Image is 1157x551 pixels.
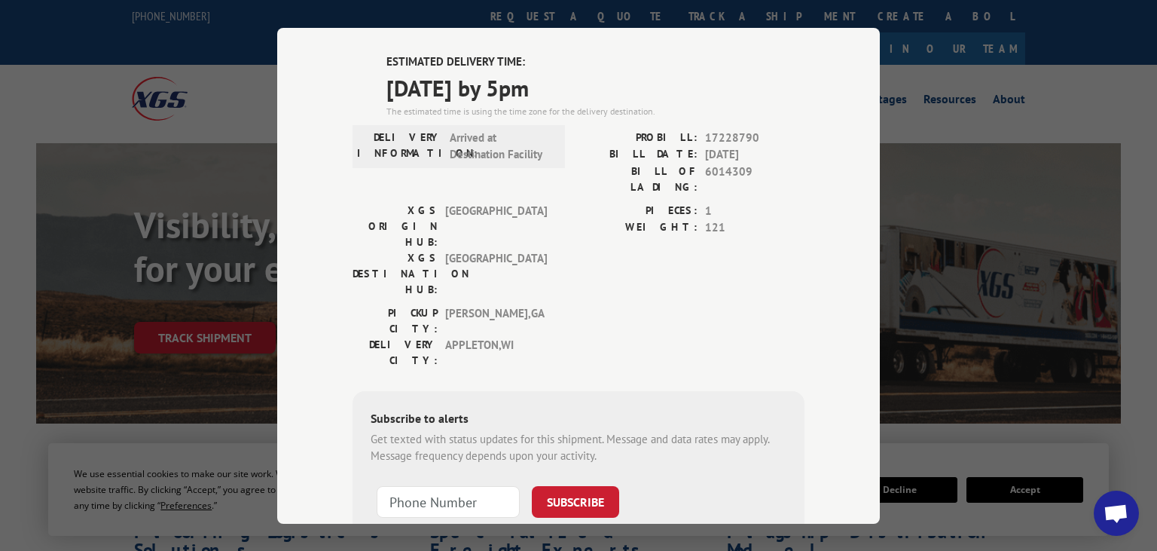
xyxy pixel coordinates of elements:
div: Get texted with status updates for this shipment. Message and data rates may apply. Message frequ... [371,430,786,464]
div: Open chat [1094,491,1139,536]
span: Arrived at Destination Facility [450,129,551,163]
div: The estimated time is using the time zone for the delivery destination. [386,104,804,118]
span: [PERSON_NAME] , GA [445,305,547,336]
label: DELIVERY CITY: [353,336,438,368]
span: 17228790 [705,129,804,146]
label: BILL DATE: [578,146,698,164]
label: XGS ORIGIN HUB: [353,202,438,249]
label: PICKUP CITY: [353,305,438,336]
label: PIECES: [578,202,698,219]
label: WEIGHT: [578,219,698,237]
label: DELIVERY INFORMATION: [357,129,442,163]
span: 121 [705,219,804,237]
label: PROBILL: [578,129,698,146]
span: [DATE] [705,146,804,164]
label: BILL OF LADING: [578,163,698,194]
span: [GEOGRAPHIC_DATA] [445,249,547,297]
span: [GEOGRAPHIC_DATA] [445,202,547,249]
span: 6014309 [705,163,804,194]
span: [DATE] by 5pm [386,70,804,104]
button: SUBSCRIBE [532,485,619,517]
input: Phone Number [377,485,520,517]
span: 1 [705,202,804,219]
label: XGS DESTINATION HUB: [353,249,438,297]
div: Subscribe to alerts [371,409,786,430]
span: APPLETON , WI [445,336,547,368]
label: ESTIMATED DELIVERY TIME: [386,54,804,71]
